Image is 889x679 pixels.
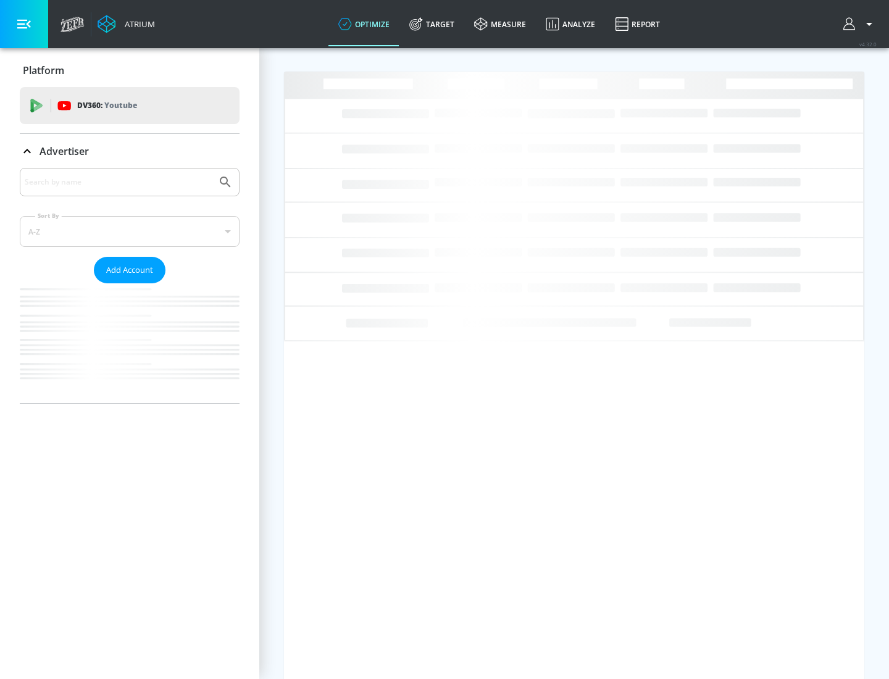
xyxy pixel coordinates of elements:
span: Add Account [106,263,153,277]
span: v 4.32.0 [859,41,877,48]
nav: list of Advertiser [20,283,240,403]
div: A-Z [20,216,240,247]
a: Analyze [536,2,605,46]
p: Platform [23,64,64,77]
p: DV360: [77,99,137,112]
a: measure [464,2,536,46]
label: Sort By [35,212,62,220]
div: Platform [20,53,240,88]
div: Advertiser [20,168,240,403]
p: Advertiser [40,144,89,158]
div: Advertiser [20,134,240,169]
input: Search by name [25,174,212,190]
a: Atrium [98,15,155,33]
div: Atrium [120,19,155,30]
a: Report [605,2,670,46]
button: Add Account [94,257,165,283]
div: DV360: Youtube [20,87,240,124]
a: Target [399,2,464,46]
a: optimize [328,2,399,46]
p: Youtube [104,99,137,112]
